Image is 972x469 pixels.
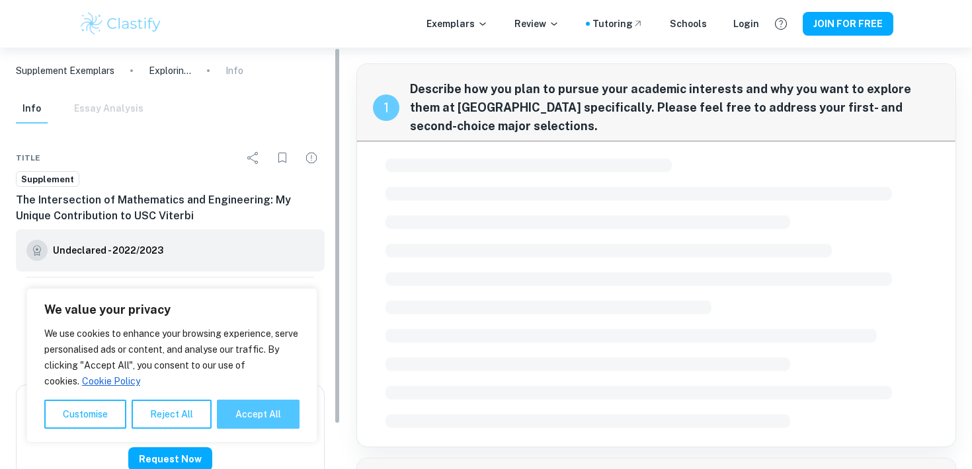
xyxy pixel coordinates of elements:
[770,13,792,35] button: Help and Feedback
[79,11,163,37] img: Clastify logo
[16,192,325,224] h6: The Intersection of Mathematics and Engineering: My Unique Contribution to USC Viterbi
[53,243,163,258] h6: Undeclared - 2022/2023
[81,375,141,387] a: Cookie Policy
[803,12,893,36] button: JOIN FOR FREE
[17,173,79,186] span: Supplement
[44,400,126,429] button: Customise
[16,171,79,188] a: Supplement
[26,288,317,443] div: We value your privacy
[44,326,300,389] p: We use cookies to enhance your browsing experience, serve personalised ads or content, and analys...
[733,17,759,31] a: Login
[217,400,300,429] button: Accept All
[592,17,643,31] a: Tutoring
[240,145,266,171] div: Share
[225,63,243,78] p: Info
[670,17,707,31] a: Schools
[16,63,114,78] a: Supplement Exemplars
[44,302,300,318] p: We value your privacy
[132,400,212,429] button: Reject All
[269,145,296,171] div: Bookmark
[373,94,399,121] div: recipe
[514,17,559,31] p: Review
[149,63,191,78] p: Exploring Antiquity: Pursuing Academic Interests in Classics and Linguistics at [GEOGRAPHIC_DATA]
[426,17,488,31] p: Exemplars
[410,80,940,135] span: Describe how you plan to pursue your academic interests and why you want to explore them at [GEOG...
[16,94,48,124] button: Info
[53,240,163,261] a: Undeclared - 2022/2023
[298,145,325,171] div: Report issue
[16,152,40,164] span: Title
